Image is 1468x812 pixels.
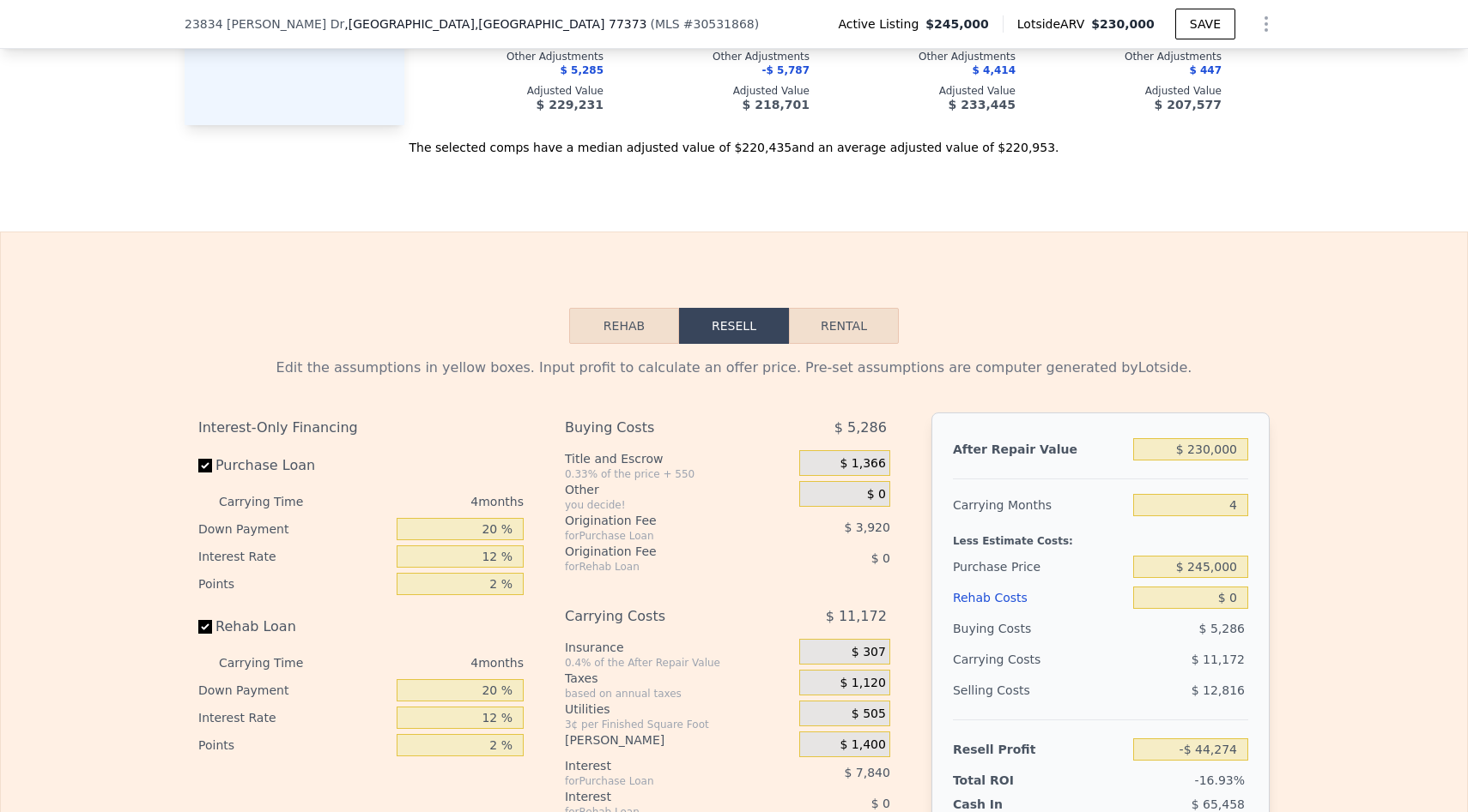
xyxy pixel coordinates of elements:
[565,670,792,687] div: Taxes
[834,412,887,443] span: $ 5,286
[1043,50,1222,63] div: Other Adjustments
[565,701,792,718] div: Utilities
[565,774,756,788] div: for Purchase Loan
[949,98,1016,111] span: $ 233,445
[185,15,344,33] span: 23834 [PERSON_NAME] Dr
[631,50,810,63] div: Other Adjustments
[337,649,524,677] div: 4 months
[569,308,679,344] button: Rehab
[198,515,390,543] div: Down Payment
[565,788,756,805] div: Interest
[1199,622,1245,635] span: $ 5,286
[953,490,1126,520] div: Carrying Months
[565,529,756,543] div: for Purchase Loan
[425,84,604,98] div: Adjusted Value
[565,481,792,498] div: Other
[565,687,792,701] div: based on annual taxes
[1195,773,1245,787] span: -16.93%
[844,766,889,779] span: $ 7,840
[837,50,1016,63] div: Other Adjustments
[852,645,886,660] span: $ 307
[198,459,212,472] input: Purchase Loan
[198,450,390,481] label: Purchase Loan
[565,512,756,529] div: Origination Fee
[1091,17,1155,31] span: $230,000
[344,15,646,33] span: , [GEOGRAPHIC_DATA]
[840,676,885,691] span: $ 1,120
[565,639,792,656] div: Insurance
[565,467,792,481] div: 0.33% of the price + 550
[1017,15,1091,33] span: Lotside ARV
[1043,84,1222,98] div: Adjusted Value
[198,620,212,634] input: Rehab Loan
[953,582,1126,613] div: Rehab Costs
[871,551,890,565] span: $ 0
[789,308,899,344] button: Rental
[565,412,756,443] div: Buying Costs
[198,543,390,570] div: Interest Rate
[679,308,789,344] button: Resell
[1192,653,1245,666] span: $ 11,172
[198,412,524,443] div: Interest-Only Financing
[840,737,885,753] span: $ 1,400
[565,543,756,560] div: Origination Fee
[561,64,604,76] span: $ 5,285
[565,757,756,774] div: Interest
[565,656,792,670] div: 0.4% of the After Repair Value
[185,125,1283,156] div: The selected comps have a median adjusted value of $220,435 and an average adjusted value of $220...
[198,611,390,642] label: Rehab Loan
[871,797,890,810] span: $ 0
[925,15,989,33] span: $245,000
[198,731,390,759] div: Points
[837,84,1016,98] div: Adjusted Value
[565,450,792,467] div: Title and Escrow
[565,560,756,574] div: for Rehab Loan
[844,520,889,534] span: $ 3,920
[198,570,390,598] div: Points
[1175,9,1235,39] button: SAVE
[537,98,604,111] span: $ 229,231
[475,17,647,31] span: , [GEOGRAPHIC_DATA] 77373
[683,17,755,31] span: # 30531868
[867,487,886,502] span: $ 0
[1249,50,1428,63] div: Other Adjustments
[198,677,390,704] div: Down Payment
[953,520,1248,551] div: Less Estimate Costs:
[1192,683,1245,697] span: $ 12,816
[1155,98,1222,111] span: $ 207,577
[953,675,1126,706] div: Selling Costs
[655,17,680,31] span: MLS
[953,551,1126,582] div: Purchase Price
[953,772,1060,789] div: Total ROI
[953,644,1060,675] div: Carrying Costs
[565,498,792,512] div: you decide!
[852,707,886,722] span: $ 505
[953,434,1126,465] div: After Repair Value
[219,488,331,515] div: Carrying Time
[1249,84,1428,98] div: Adjusted Value
[1249,7,1283,41] button: Show Options
[743,98,810,111] span: $ 218,701
[565,601,756,632] div: Carrying Costs
[631,84,810,98] div: Adjusted Value
[838,15,925,33] span: Active Listing
[953,613,1126,644] div: Buying Costs
[565,718,792,731] div: 3¢ per Finished Square Foot
[826,601,887,632] span: $ 11,172
[198,358,1270,378] div: Edit the assumptions in yellow boxes. Input profit to calculate an offer price. Pre-set assumptio...
[651,15,760,33] div: ( )
[219,649,331,677] div: Carrying Time
[565,731,792,749] div: [PERSON_NAME]
[973,64,1016,76] span: $ 4,414
[953,734,1126,765] div: Resell Profit
[1189,64,1222,76] span: $ 447
[840,456,885,472] span: $ 1,366
[1192,797,1245,811] span: $ 65,458
[337,488,524,515] div: 4 months
[425,50,604,63] div: Other Adjustments
[762,64,810,76] span: -$ 5,787
[198,704,390,731] div: Interest Rate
